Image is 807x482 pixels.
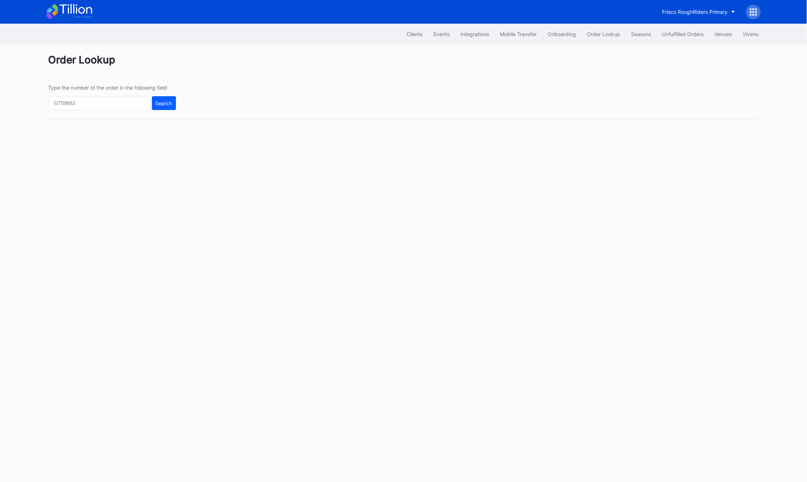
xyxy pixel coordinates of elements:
div: Order Lookup [48,54,759,75]
div: Events [434,31,450,37]
button: Events [428,27,455,41]
div: Integrations [461,31,489,37]
div: Clients [407,31,423,37]
div: Vivenu [743,31,759,37]
div: Type the number of the order in the following field [48,85,176,91]
button: Frisco RoughRiders Primary [657,5,741,19]
button: Vivenu [737,27,764,41]
button: Search [152,96,176,110]
button: Order Lookup [582,27,626,41]
div: Search [156,100,172,106]
div: Seasons [631,31,651,37]
button: Seasons [626,27,657,41]
button: Unfulfilled Orders [657,27,709,41]
button: Integrations [455,27,495,41]
button: Venues [709,27,737,41]
div: Mobile Transfer [500,31,537,37]
div: Order Lookup [587,31,620,37]
div: Onboarding [548,31,576,37]
div: Venues [715,31,732,37]
button: Clients [401,27,428,41]
button: Mobile Transfer [495,27,542,41]
input: GT59662 [48,96,150,110]
div: Unfulfilled Orders [662,31,704,37]
div: Frisco RoughRiders Primary [662,9,728,15]
button: Onboarding [542,27,582,41]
